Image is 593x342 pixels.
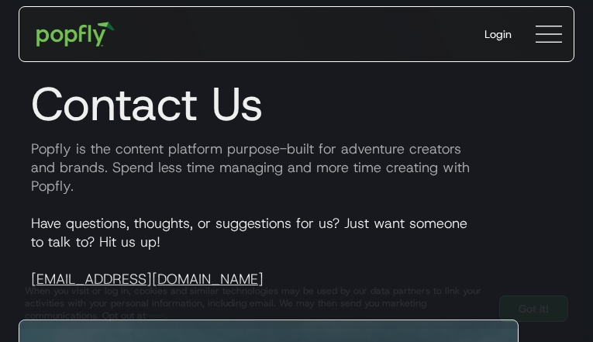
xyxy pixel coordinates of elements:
[472,14,524,54] a: Login
[31,270,264,288] a: [EMAIL_ADDRESS][DOMAIN_NAME]
[19,214,574,288] p: Have questions, thoughts, or suggestions for us? Just want someone to talk to? Hit us up!
[26,11,126,57] a: home
[19,140,574,195] p: Popfly is the content platform purpose-built for adventure creators and brands. Spend less time m...
[25,285,487,322] div: When you visit or log in, cookies and similar technologies may be used by our data partners to li...
[484,26,512,42] div: Login
[146,309,165,322] a: here
[499,295,568,322] a: Got It!
[19,76,574,132] h1: Contact Us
